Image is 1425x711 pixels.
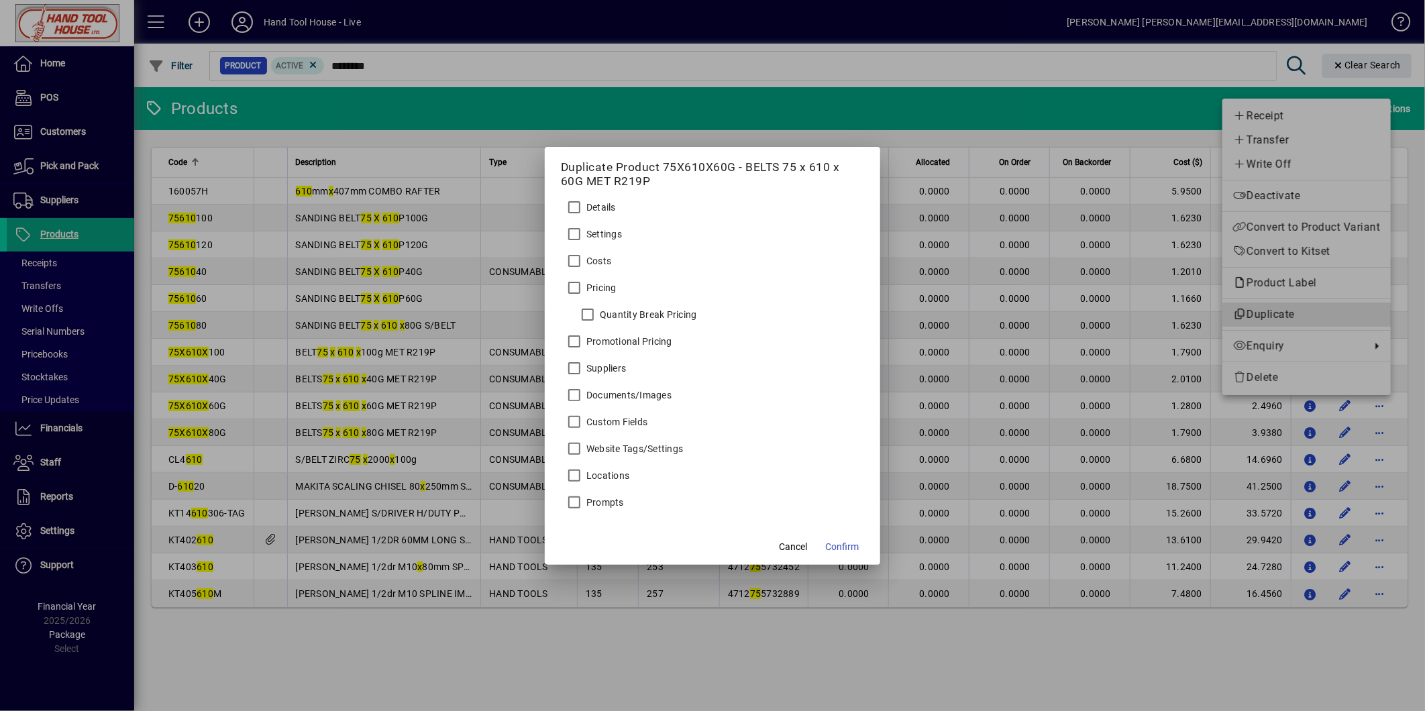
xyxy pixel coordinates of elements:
[584,415,647,429] label: Custom Fields
[825,540,859,554] span: Confirm
[772,535,814,559] button: Cancel
[597,308,697,321] label: Quantity Break Pricing
[584,201,616,214] label: Details
[584,496,624,509] label: Prompts
[584,335,672,348] label: Promotional Pricing
[584,281,617,294] label: Pricing
[584,254,611,268] label: Costs
[584,227,622,241] label: Settings
[584,362,626,375] label: Suppliers
[779,540,807,554] span: Cancel
[820,535,864,559] button: Confirm
[584,388,672,402] label: Documents/Images
[584,442,683,455] label: Website Tags/Settings
[584,469,629,482] label: Locations
[561,160,864,188] h5: Duplicate Product 75X610X60G - BELTS 75 x 610 x 60G MET R219P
